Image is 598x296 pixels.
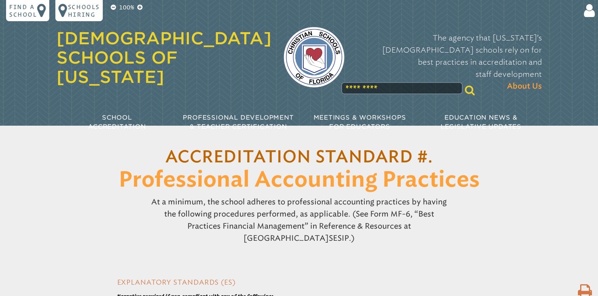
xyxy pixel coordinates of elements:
[356,32,542,92] p: The agency that [US_STATE]’s [DEMOGRAPHIC_DATA] schools rely on for best practices in accreditati...
[284,27,344,87] img: csf-logo-web-colors.png
[314,114,406,130] span: Meetings & Workshops for Educators
[57,28,272,87] a: [DEMOGRAPHIC_DATA] Schools of [US_STATE]
[68,3,100,18] p: Schools Hiring
[507,80,542,92] span: About Us
[165,149,433,166] a: Accreditation Standard #.
[118,3,136,12] p: 100%
[9,3,37,18] p: Find a school
[119,170,480,191] span: Professional Accounting Practices
[329,234,349,243] span: SESIP
[117,277,481,288] h2: Explanatory Standards (ES)
[441,114,521,130] span: Education News & Legislative Updates
[183,114,294,130] span: Professional Development & Teacher Certification
[140,193,458,247] p: At a minimum, the school adheres to professional accounting practices by having the following pro...
[88,114,146,130] span: School Accreditation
